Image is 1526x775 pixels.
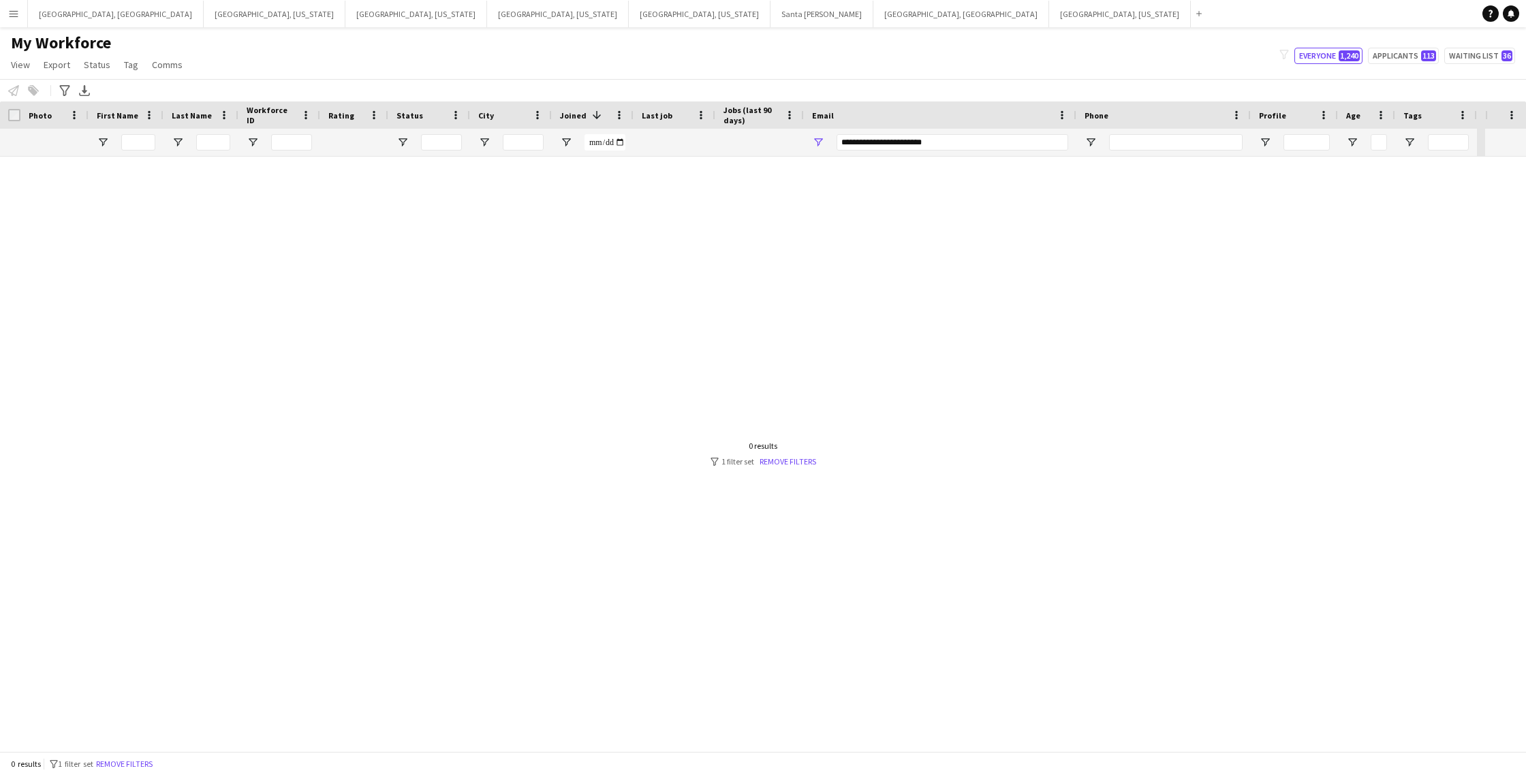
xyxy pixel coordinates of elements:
a: Status [78,56,116,74]
input: Email Filter Input [837,134,1068,151]
span: Photo [29,110,52,121]
span: Comms [152,59,183,71]
button: Open Filter Menu [172,136,184,148]
button: Applicants113 [1368,48,1439,64]
span: Profile [1259,110,1286,121]
input: Tags Filter Input [1428,134,1469,151]
span: Tag [124,59,138,71]
button: Open Filter Menu [478,136,490,148]
button: [GEOGRAPHIC_DATA], [US_STATE] [204,1,345,27]
a: Comms [146,56,188,74]
button: [GEOGRAPHIC_DATA], [US_STATE] [345,1,487,27]
span: Email [812,110,834,121]
button: Santa [PERSON_NAME] [770,1,873,27]
span: Age [1346,110,1360,121]
span: Last job [642,110,672,121]
button: Open Filter Menu [247,136,259,148]
span: Export [44,59,70,71]
span: 1,240 [1339,50,1360,61]
input: Column with Header Selection [8,109,20,121]
button: Open Filter Menu [812,136,824,148]
button: [GEOGRAPHIC_DATA], [US_STATE] [487,1,629,27]
span: Phone [1085,110,1108,121]
span: Workforce ID [247,105,296,125]
span: Status [396,110,423,121]
input: Last Name Filter Input [196,134,230,151]
span: View [11,59,30,71]
span: 36 [1501,50,1512,61]
button: Waiting list36 [1444,48,1515,64]
span: Joined [560,110,587,121]
span: Last Name [172,110,212,121]
span: Tags [1403,110,1422,121]
app-action-btn: Export XLSX [76,82,93,99]
span: My Workforce [11,33,111,53]
input: City Filter Input [503,134,544,151]
button: Remove filters [93,757,155,772]
app-action-btn: Advanced filters [57,82,73,99]
span: 1 filter set [58,759,93,769]
div: 0 results [711,441,816,451]
input: Phone Filter Input [1109,134,1243,151]
span: Status [84,59,110,71]
span: First Name [97,110,138,121]
button: Open Filter Menu [1403,136,1416,148]
a: View [5,56,35,74]
button: [GEOGRAPHIC_DATA], [GEOGRAPHIC_DATA] [28,1,204,27]
a: Tag [119,56,144,74]
input: Workforce ID Filter Input [271,134,312,151]
button: Open Filter Menu [1259,136,1271,148]
span: 113 [1421,50,1436,61]
input: Joined Filter Input [585,134,625,151]
button: Open Filter Menu [1085,136,1097,148]
a: Export [38,56,76,74]
input: Status Filter Input [421,134,462,151]
button: [GEOGRAPHIC_DATA], [US_STATE] [629,1,770,27]
span: Jobs (last 90 days) [723,105,779,125]
button: [GEOGRAPHIC_DATA], [US_STATE] [1049,1,1191,27]
button: Everyone1,240 [1294,48,1362,64]
button: Open Filter Menu [560,136,572,148]
button: Open Filter Menu [396,136,409,148]
input: Age Filter Input [1371,134,1387,151]
button: Open Filter Menu [1346,136,1358,148]
div: 1 filter set [711,456,816,466]
span: Rating [328,110,354,121]
span: City [478,110,494,121]
a: Remove filters [760,456,816,466]
input: First Name Filter Input [121,134,155,151]
button: Open Filter Menu [97,136,109,148]
button: [GEOGRAPHIC_DATA], [GEOGRAPHIC_DATA] [873,1,1049,27]
input: Profile Filter Input [1283,134,1330,151]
